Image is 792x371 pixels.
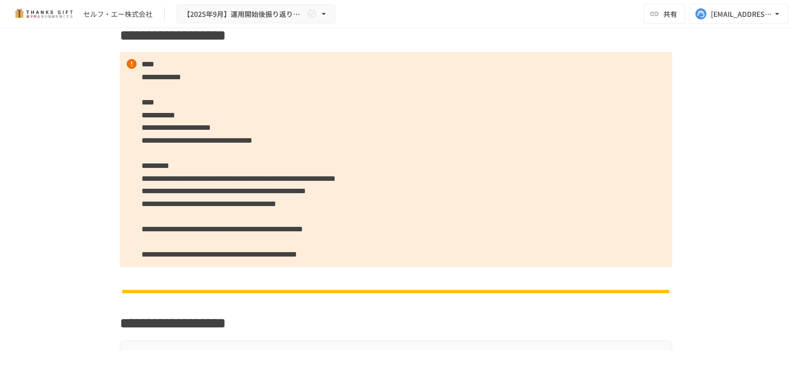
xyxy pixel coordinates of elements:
[643,4,685,24] button: 共有
[177,4,335,24] button: 【2025年9月】運用開始後振り返りミーティング
[120,288,672,295] img: n6GUNqEHdaibHc1RYGm9WDNsCbxr1vBAv6Dpu1pJovz
[83,9,152,19] div: セルフ・エー株式会社
[711,8,772,20] div: [EMAIL_ADDRESS][DOMAIN_NAME]
[12,6,75,22] img: mMP1OxWUAhQbsRWCurg7vIHe5HqDpP7qZo7fRoNLXQh
[689,4,788,24] button: [EMAIL_ADDRESS][DOMAIN_NAME]
[663,8,677,19] span: 共有
[183,8,305,20] span: 【2025年9月】運用開始後振り返りミーティング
